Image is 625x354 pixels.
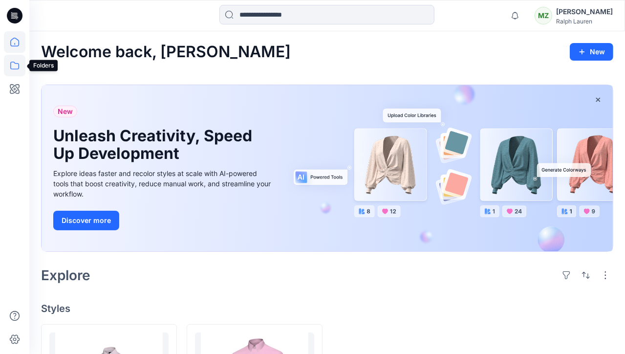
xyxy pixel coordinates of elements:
div: Ralph Lauren [556,18,613,25]
button: New [570,43,613,61]
h1: Unleash Creativity, Speed Up Development [53,127,259,162]
button: Discover more [53,211,119,230]
h2: Explore [41,267,90,283]
a: Discover more [53,211,273,230]
div: [PERSON_NAME] [556,6,613,18]
span: New [58,106,73,117]
h4: Styles [41,303,613,314]
h2: Welcome back, [PERSON_NAME] [41,43,291,61]
div: Explore ideas faster and recolor styles at scale with AI-powered tools that boost creativity, red... [53,168,273,199]
div: MZ [535,7,552,24]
